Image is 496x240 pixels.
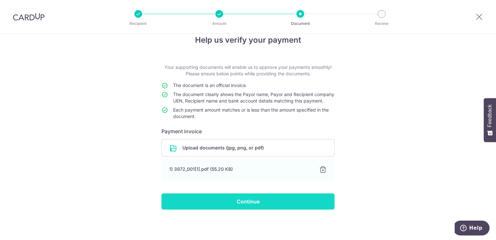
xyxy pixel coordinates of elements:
[161,127,335,135] h6: Payment invoice
[161,34,335,46] h4: Help us verify your payment
[487,104,493,127] span: Feedback
[358,20,406,27] p: Review
[276,20,324,27] p: Document
[484,98,496,142] button: Feedback - Show survey
[169,166,311,172] div: 1) 3972_001[1].pdf (55.20 KB)
[195,20,243,27] p: Amount
[161,193,335,210] input: Continue
[173,107,329,119] span: Each payment amount matches or is less than the amount specified in the document.
[161,139,335,157] div: Upload documents (jpg, png, or pdf)
[13,13,45,21] img: CardUp
[173,92,334,104] span: The document clearly shows the Payor name, Payor and Recipient company UEN, Recipient name and ba...
[173,82,247,88] span: The document is an official invoice.
[455,221,490,237] iframe: Opens a widget where you can find more information
[161,64,335,77] p: Your supporting documents will enable us to approve your payments smoothly! Please ensure below p...
[114,20,162,27] p: Recipient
